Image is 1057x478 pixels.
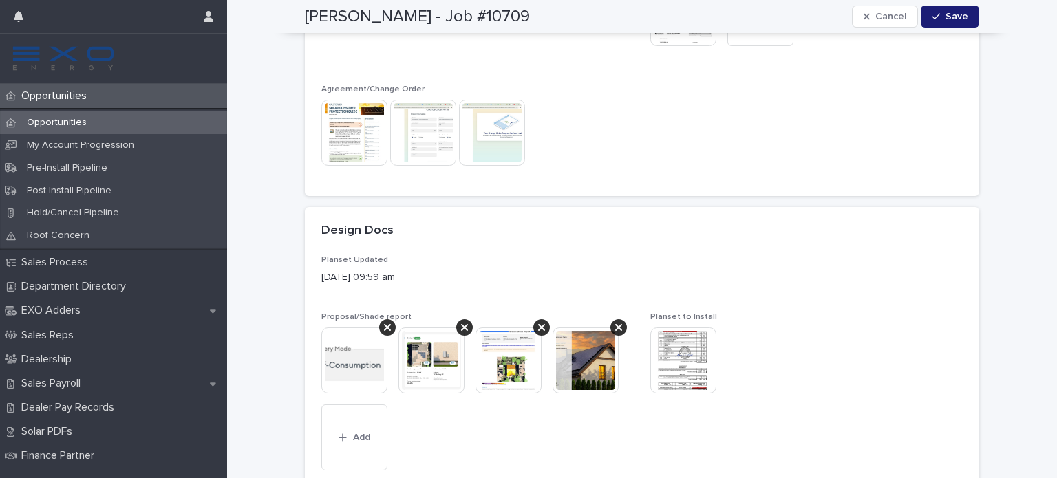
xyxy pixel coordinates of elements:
[16,230,100,241] p: Roof Concern
[16,185,122,197] p: Post-Install Pipeline
[321,224,394,239] h2: Design Docs
[321,270,963,285] p: [DATE] 09:59 am
[321,85,425,94] span: Agreement/Change Order
[16,117,98,129] p: Opportunities
[852,6,918,28] button: Cancel
[16,89,98,102] p: Opportunities
[16,401,125,414] p: Dealer Pay Records
[16,140,145,151] p: My Account Progression
[16,162,118,174] p: Pre-Install Pipeline
[921,6,979,28] button: Save
[16,256,99,269] p: Sales Process
[353,433,370,442] span: Add
[946,12,968,21] span: Save
[16,449,105,462] p: Finance Partner
[16,425,83,438] p: Solar PDFs
[16,329,85,342] p: Sales Reps
[321,256,388,264] span: Planset Updated
[321,404,387,470] button: Add
[16,377,92,390] p: Sales Payroll
[16,353,83,366] p: Dealership
[16,207,130,219] p: Hold/Cancel Pipeline
[650,313,717,321] span: Planset to Install
[305,7,530,27] h2: [PERSON_NAME] - Job #10709
[875,12,906,21] span: Cancel
[16,304,92,317] p: EXO Adders
[321,313,412,321] span: Proposal/Shade report
[11,45,116,72] img: FKS5r6ZBThi8E5hshIGi
[16,280,137,293] p: Department Directory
